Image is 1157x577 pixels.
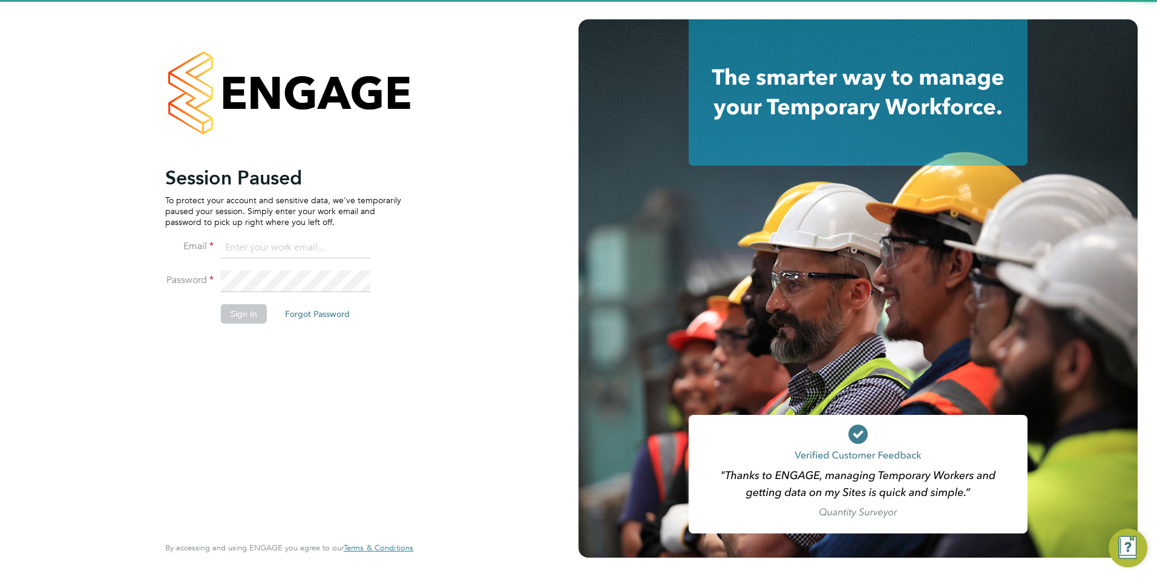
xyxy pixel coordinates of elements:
button: Engage Resource Center [1109,529,1147,567]
button: Sign In [221,304,267,324]
button: Forgot Password [275,304,359,324]
h2: Session Paused [165,166,401,190]
label: Email [165,240,214,253]
label: Password [165,274,214,287]
p: To protect your account and sensitive data, we've temporarily paused your session. Simply enter y... [165,195,401,228]
span: By accessing and using ENGAGE you agree to our [165,543,413,553]
input: Enter your work email... [221,237,370,259]
a: Terms & Conditions [344,543,413,553]
span: Terms & Conditions [344,543,413,553]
